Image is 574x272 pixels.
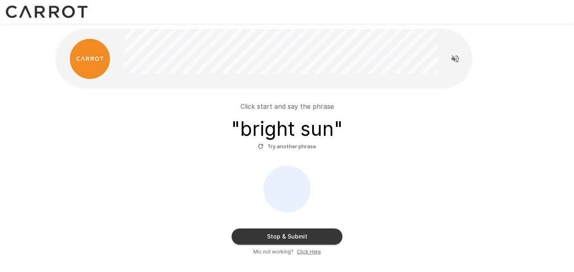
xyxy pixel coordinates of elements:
[253,248,294,256] span: Mic not working?
[256,140,318,153] button: Try another phrase
[240,102,334,111] p: Click start and say the phrase
[231,118,343,140] h3: " bright sun "
[70,39,110,79] img: carrot_logo.png
[297,249,321,255] u: Click Here
[447,51,463,67] button: Read questions aloud
[232,228,342,245] button: Stop & Submit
